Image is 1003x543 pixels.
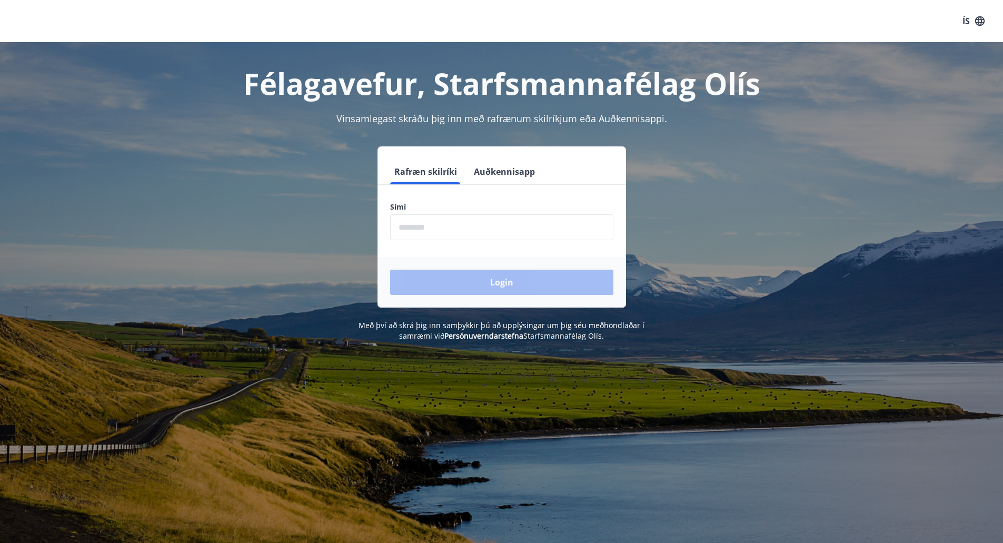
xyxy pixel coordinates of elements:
[336,112,667,125] span: Vinsamlegast skráðu þig inn með rafrænum skilríkjum eða Auðkennisappi.
[470,159,539,184] button: Auðkennisapp
[359,320,644,341] span: Með því að skrá þig inn samþykkir þú að upplýsingar um þig séu meðhöndlaðar í samræmi við Starfsm...
[444,331,523,341] a: Persónuverndarstefna
[390,202,613,212] label: Sími
[957,12,990,31] button: ÍS
[390,159,461,184] button: Rafræn skilríki
[135,63,868,103] h1: Félagavefur, Starfsmannafélag Olís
